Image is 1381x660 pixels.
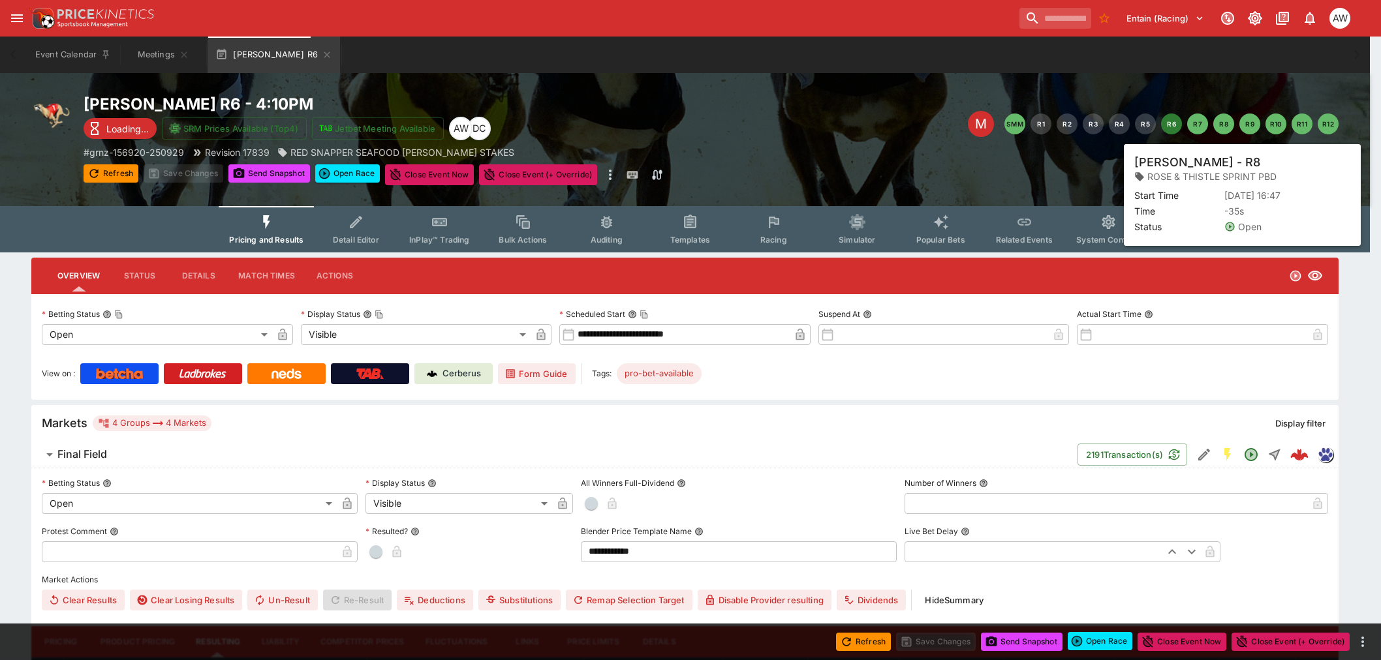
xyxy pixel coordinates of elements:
[1231,168,1264,182] p: Override
[1318,447,1333,462] img: grnz
[42,526,107,537] p: Protest Comment
[121,37,205,73] button: Meetings
[315,164,380,183] div: split button
[905,526,958,537] p: Live Bet Delay
[996,235,1053,245] span: Related Events
[27,37,119,73] button: Event Calendar
[84,94,711,114] h2: Copy To Clipboard
[84,145,184,159] p: Copy To Clipboard
[219,206,1151,252] div: Event type filters
[1078,443,1187,466] button: 2191Transaction(s)
[1292,168,1333,182] p: Auto-Save
[442,367,481,380] p: Cerberus
[98,415,206,431] div: 4 Groups 4 Markets
[1318,113,1339,134] button: R12
[760,235,787,245] span: Racing
[409,235,469,245] span: InPlay™ Trading
[1138,633,1226,651] button: Close Event Now
[602,164,618,185] button: more
[205,145,270,159] p: Revision 17839
[323,590,392,610] span: Re-Result
[1077,308,1141,320] p: Actual Start Time
[1307,268,1323,284] svg: Visible
[301,308,360,320] p: Display Status
[397,590,473,610] button: Deductions
[208,37,340,73] button: [PERSON_NAME] R6
[1318,447,1333,462] div: grnz
[1004,113,1339,134] nav: pagination navigation
[581,526,692,537] p: Blender Price Template Name
[228,260,305,292] button: Match Times
[29,5,55,31] img: PriceKinetics Logo
[581,477,674,488] p: All Winners Full-Dividend
[1109,113,1130,134] button: R4
[1094,8,1115,29] button: No Bookmarks
[1355,634,1371,650] button: more
[836,633,891,651] button: Refresh
[1135,113,1156,134] button: R5
[84,164,138,183] button: Refresh
[1192,443,1216,466] button: Edit Detail
[1161,113,1182,134] button: R6
[698,590,831,610] button: Disable Provider resulting
[1068,632,1132,650] button: Open Race
[365,493,552,514] div: Visible
[385,164,474,185] button: Close Event Now
[47,260,110,292] button: Overview
[1271,7,1294,30] button: Documentation
[305,260,364,292] button: Actions
[478,590,561,610] button: Substitutions
[1298,7,1322,30] button: Notifications
[1057,113,1078,134] button: R2
[169,260,228,292] button: Details
[1213,113,1234,134] button: R8
[319,122,332,135] img: jetbet-logo.svg
[1326,4,1354,33] button: Amanda Whitta
[1031,113,1051,134] button: R1
[42,477,100,488] p: Betting Status
[42,590,125,610] button: Clear Results
[1243,447,1259,462] svg: Open
[57,22,128,27] img: Sportsbook Management
[106,122,149,136] p: Loading...
[467,117,491,140] div: David Crockford
[617,363,702,384] div: Betting Target: cerberus
[162,117,307,140] button: SRM Prices Available (Top4)
[1068,632,1132,650] div: split button
[617,367,702,380] span: pro-bet-available
[1019,8,1091,29] input: search
[479,164,597,185] button: Close Event (+ Override)
[272,368,301,379] img: Neds
[356,368,384,379] img: TabNZ
[1243,7,1267,30] button: Toggle light/dark mode
[1292,113,1312,134] button: R11
[1290,445,1309,464] img: logo-cerberus--red.svg
[968,111,994,137] div: Edit Meeting
[559,308,625,320] p: Scheduled Start
[427,368,437,379] img: Cerberus
[1263,443,1286,466] button: Straight
[312,117,444,140] button: Jetbet Meeting Available
[449,117,473,140] div: Amanda Whitta
[566,590,692,610] button: Remap Selection Target
[42,415,87,430] h5: Markets
[42,324,272,345] div: Open
[110,260,169,292] button: Status
[301,324,531,345] div: Visible
[1239,113,1260,134] button: R9
[1216,443,1239,466] button: SGM Enabled
[365,477,425,488] p: Display Status
[1083,113,1104,134] button: R3
[1265,113,1286,134] button: R10
[229,235,303,245] span: Pricing and Results
[42,570,1328,590] label: Market Actions
[1216,7,1239,30] button: Connected to PK
[130,590,242,610] button: Clear Losing Results
[1290,445,1309,464] div: 275c3e7b-abd2-4caa-94af-c1d5e70fa071
[228,164,310,183] button: Send Snapshot
[1239,443,1263,466] button: Open
[670,235,710,245] span: Templates
[277,145,514,159] div: RED SNAPPER SEAFOOD SUMNER STAKES
[1119,8,1212,29] button: Select Tenant
[57,9,154,19] img: PriceKinetics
